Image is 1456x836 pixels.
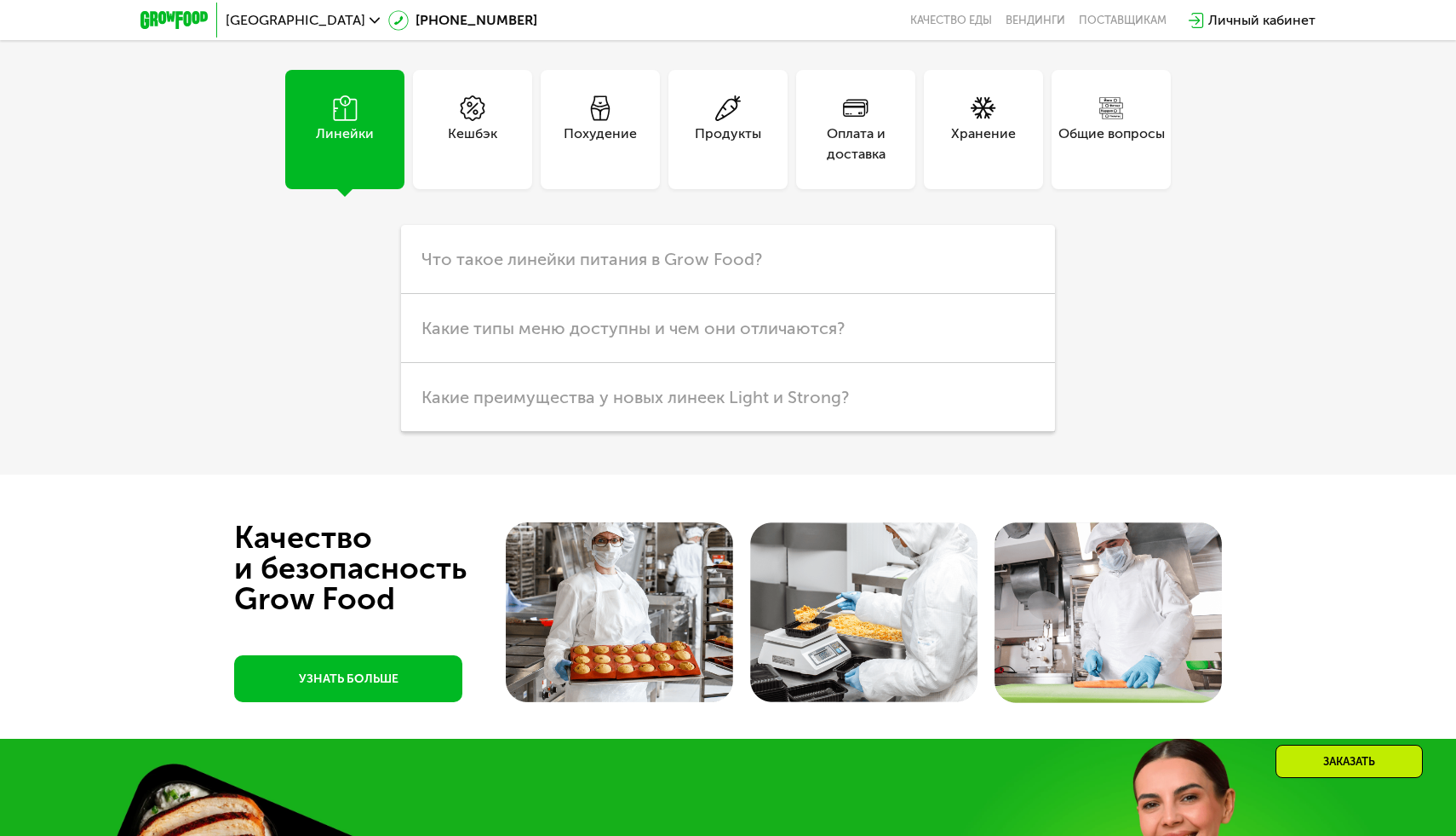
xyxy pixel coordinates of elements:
div: Похудение [564,124,637,164]
div: Оплата и доставка [796,124,915,164]
div: Продукты [695,124,761,164]
span: [GEOGRAPHIC_DATA] [226,14,365,27]
a: УЗНАТЬ БОЛЬШЕ [234,655,462,702]
div: Качество и безопасность Grow Food [234,522,530,614]
div: Общие вопросы [1058,124,1165,164]
div: Кешбэк [448,124,497,164]
span: Какие преимущества у новых линеек Light и Strong? [421,387,849,407]
div: поставщикам [1079,14,1167,27]
div: Личный кабинет [1208,10,1316,31]
div: Линейки [316,124,374,164]
span: Какие типы меню доступны и чем они отличаются? [421,318,845,338]
a: Вендинги [1006,14,1065,27]
a: [PHONE_NUMBER] [388,10,537,31]
div: Хранение [951,124,1016,164]
span: Что такое линейки питания в Grow Food? [421,249,762,269]
div: Заказать [1275,745,1423,778]
a: Качество еды [910,14,992,27]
